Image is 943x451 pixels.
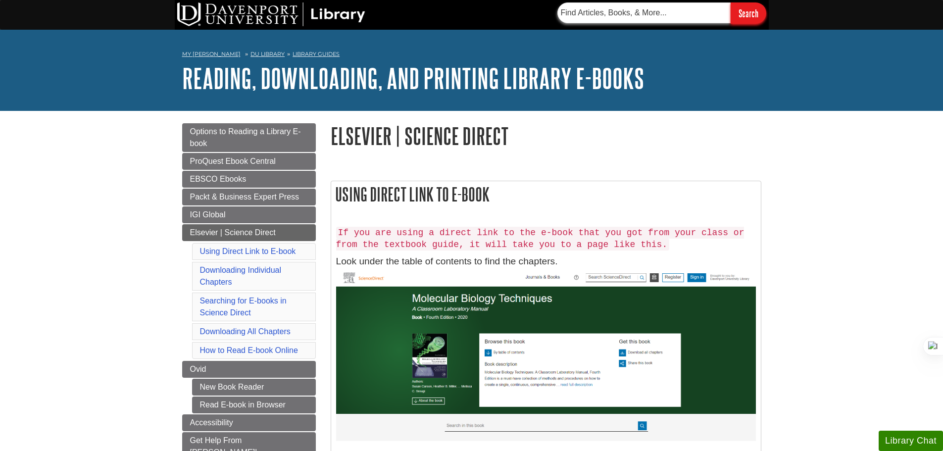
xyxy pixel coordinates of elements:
a: Elsevier | Science Direct [182,224,316,241]
span: Ovid [190,365,206,373]
input: Find Articles, Books, & More... [557,2,731,23]
img: DU Library [177,2,365,26]
a: Packt & Business Expert Press [182,189,316,205]
nav: breadcrumb [182,48,761,63]
span: Elsevier | Science Direct [190,228,276,237]
a: Downloading All Chapters [200,327,291,336]
a: Accessibility [182,414,316,431]
a: My [PERSON_NAME] [182,50,241,58]
a: EBSCO Ebooks [182,171,316,188]
span: EBSCO Ebooks [190,175,247,183]
span: Options to Reading a Library E-book [190,127,301,148]
a: Options to Reading a Library E-book [182,123,316,152]
a: New Book Reader [192,379,316,396]
span: Accessibility [190,418,233,427]
a: How to Read E-book Online [200,346,298,354]
a: ProQuest Ebook Central [182,153,316,170]
a: Reading, Downloading, and Printing Library E-books [182,63,644,94]
span: IGI Global [190,210,226,219]
button: Library Chat [879,431,943,451]
code: If you are using a direct link to the e-book that you got from your class or from the textbook gu... [336,227,744,251]
form: Searches DU Library's articles, books, and more [557,2,766,24]
a: IGI Global [182,206,316,223]
input: Search [731,2,766,24]
span: Packt & Business Expert Press [190,193,299,201]
a: DU Library [250,50,285,57]
a: Read E-book in Browser [192,397,316,413]
h1: Elsevier | Science Direct [331,123,761,149]
a: Searching for E-books in Science Direct [200,297,287,317]
h2: Using Direct Link to E-book [331,181,761,207]
a: Using Direct Link to E-book [200,247,296,255]
a: Ovid [182,361,316,378]
span: ProQuest Ebook Central [190,157,276,165]
a: Downloading Individual Chapters [200,266,282,286]
a: Library Guides [293,50,340,57]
